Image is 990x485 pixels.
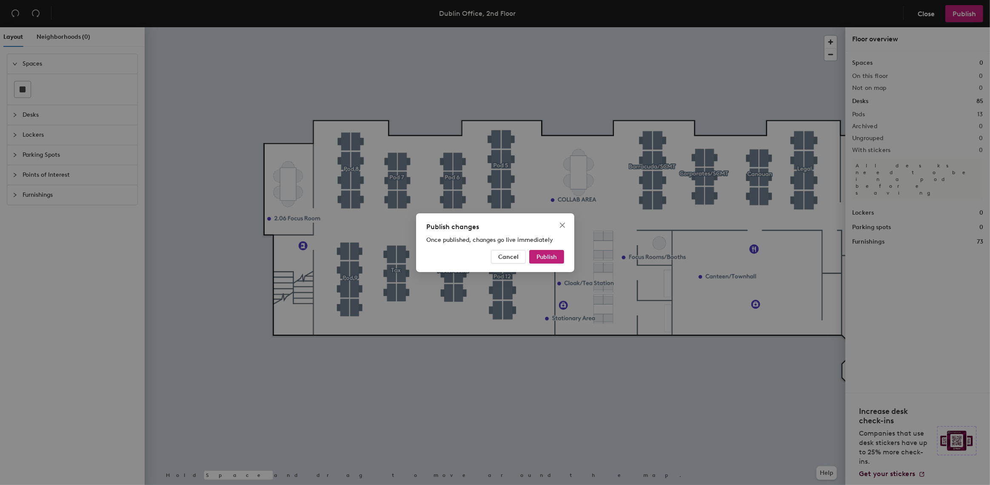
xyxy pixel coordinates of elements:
[556,222,569,229] span: Close
[536,253,557,260] span: Publish
[491,250,526,264] button: Cancel
[556,218,569,232] button: Close
[529,250,564,264] button: Publish
[559,222,566,229] span: close
[426,222,564,232] div: Publish changes
[426,236,553,244] span: Once published, changes go live immediately
[498,253,519,260] span: Cancel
